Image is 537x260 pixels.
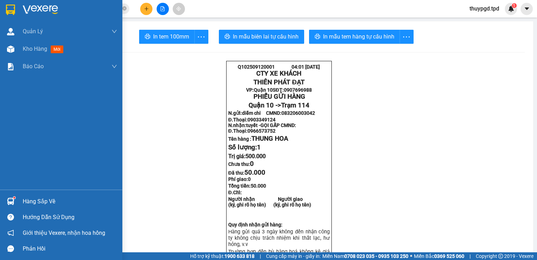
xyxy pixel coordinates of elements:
[513,3,515,8] span: 1
[224,253,255,259] strong: 1900 633 818
[257,143,261,151] span: 1
[315,34,320,40] span: printer
[7,198,14,205] img: warehouse-icon
[23,244,117,254] div: Phản hồi
[112,64,117,69] span: down
[284,87,312,93] span: 0907696988
[7,45,14,53] img: warehouse-icon
[139,30,195,44] button: printerIn tem 100mm
[228,176,251,182] strong: Phí giao:
[410,255,412,258] span: ⚪️
[251,183,266,189] span: 50.000
[524,6,530,12] span: caret-down
[248,128,275,134] span: 0966573752
[23,45,47,52] span: Kho hàng
[122,6,127,12] span: close-circle
[281,101,309,109] span: Trạm 114
[238,64,275,70] span: Q102509120001
[498,254,503,259] span: copyright
[112,29,117,34] span: down
[228,153,266,160] span: Trị giá:
[248,176,251,182] span: 0
[194,30,208,44] button: more
[309,30,400,44] button: printerIn mẫu tem hàng tự cấu hình
[228,229,330,247] span: Hàng gửi quá 3 ngày không đến nhận công ty không chịu trách nhiệm khi thất lạc, hư hỏn...
[219,30,304,44] button: printerIn mẫu biên lai tự cấu hình
[228,143,261,151] span: Số lượng:
[512,3,517,8] sup: 1
[23,196,117,207] div: Hàng sắp về
[7,245,14,252] span: message
[521,3,533,15] button: caret-down
[7,63,14,70] img: solution-icon
[281,110,315,116] span: 083206003042
[51,45,63,53] span: mới
[122,6,127,10] span: close-circle
[195,33,208,41] span: more
[400,33,413,41] span: more
[244,169,265,176] span: 50.000
[508,6,514,12] img: icon-new-feature
[173,3,185,15] button: aim
[6,5,15,15] img: logo-vxr
[228,128,275,134] strong: Đ.Thoại:
[7,28,14,35] img: warehouse-icon
[145,34,150,40] span: printer
[228,222,283,227] strong: Quy định nhận gửi hàng:
[23,229,105,237] span: Giới thiệu Vexere, nhận hoa hồng
[228,170,265,176] strong: Đã thu:
[248,117,275,122] span: 0903349124
[233,32,299,41] span: In mẫu biên lai tự cấu hình
[228,122,296,128] strong: N.nhận:
[470,252,471,260] span: |
[228,202,311,208] strong: (ký, ghi rõ họ tên) (ký, ghi rõ họ tên)
[245,153,266,160] span: 500.000
[305,64,320,70] span: [DATE]
[228,196,303,202] strong: Người nhận Người giao
[160,6,165,11] span: file-add
[414,252,464,260] span: Miền Bắc
[246,122,296,128] span: tuyết -GỌI GẤP CMND:
[266,252,321,260] span: Cung cấp máy in - giấy in:
[256,70,301,77] strong: CTY XE KHÁCH
[228,190,242,195] span: Đ.Chỉ:
[254,87,273,93] span: Quận 10
[251,135,288,142] span: THUNG HOA
[242,110,315,116] span: diễm chi CMND:
[23,212,117,223] div: Hướng dẫn sử dụng
[260,252,261,260] span: |
[249,101,309,109] span: Quận 10 ->
[153,32,189,41] span: In tem 100mm
[228,117,275,122] strong: Đ.Thoại:
[322,252,408,260] span: Miền Nam
[7,230,14,236] span: notification
[323,32,394,41] span: In mẫu tem hàng tự cấu hình
[190,252,255,260] span: Hỗ trợ kỹ thuật:
[400,30,414,44] button: more
[250,160,254,168] span: 0
[228,161,254,167] strong: Chưa thu:
[253,78,304,86] strong: THIÊN PHÁT ĐẠT
[23,62,44,71] span: Báo cáo
[464,4,505,13] span: thuypgd.tpd
[176,6,181,11] span: aim
[228,110,315,116] strong: N.gửi:
[292,64,304,70] span: 04:01
[253,93,305,100] span: PHIẾU GỬI HÀNG
[7,214,14,220] span: question-circle
[13,197,15,199] sup: 1
[344,253,408,259] strong: 0708 023 035 - 0935 103 250
[144,6,149,11] span: plus
[228,136,288,142] strong: Tên hàng :
[224,34,230,40] span: printer
[23,27,43,36] span: Quản Lý
[246,87,312,93] strong: VP: SĐT:
[228,183,266,189] span: Tổng tiền:
[140,3,152,15] button: plus
[157,3,169,15] button: file-add
[434,253,464,259] strong: 0369 525 060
